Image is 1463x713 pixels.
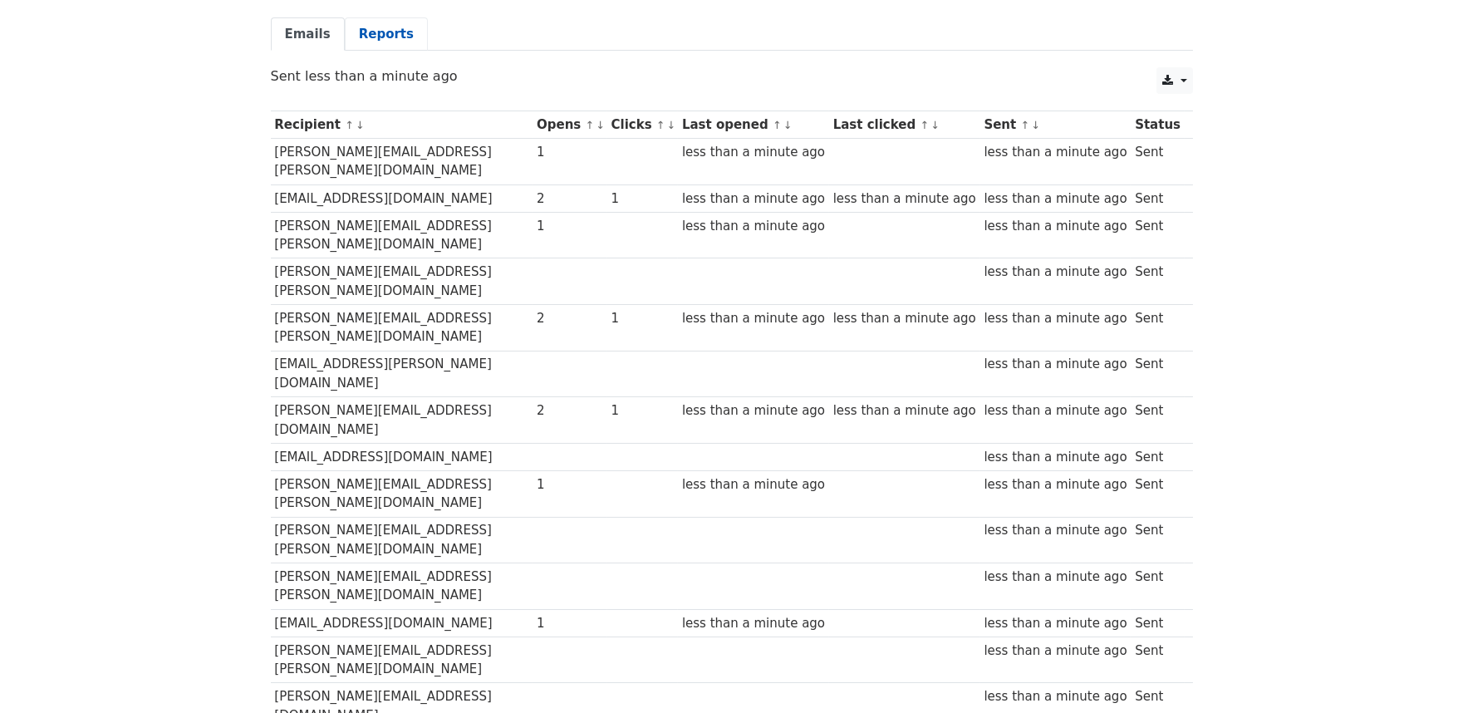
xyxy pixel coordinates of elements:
[345,17,428,52] a: Reports
[1131,397,1184,444] td: Sent
[829,111,980,139] th: Last clicked
[271,351,533,397] td: [EMAIL_ADDRESS][PERSON_NAME][DOMAIN_NAME]
[271,563,533,610] td: [PERSON_NAME][EMAIL_ADDRESS][PERSON_NAME][DOMAIN_NAME]
[783,119,793,131] a: ↓
[682,189,825,209] div: less than a minute ago
[682,401,825,420] div: less than a minute ago
[678,111,829,139] th: Last opened
[345,119,354,131] a: ↑
[984,309,1127,328] div: less than a minute ago
[1131,609,1184,637] td: Sent
[1131,563,1184,610] td: Sent
[271,470,533,517] td: [PERSON_NAME][EMAIL_ADDRESS][PERSON_NAME][DOMAIN_NAME]
[1131,305,1184,352] td: Sent
[984,521,1127,540] div: less than a minute ago
[271,609,533,637] td: [EMAIL_ADDRESS][DOMAIN_NAME]
[984,687,1127,706] div: less than a minute ago
[271,111,533,139] th: Recipient
[1031,119,1040,131] a: ↓
[682,475,825,494] div: less than a minute ago
[271,17,345,52] a: Emails
[537,143,603,162] div: 1
[607,111,678,139] th: Clicks
[1131,212,1184,258] td: Sent
[586,119,595,131] a: ↑
[271,397,533,444] td: [PERSON_NAME][EMAIL_ADDRESS][DOMAIN_NAME]
[271,443,533,470] td: [EMAIL_ADDRESS][DOMAIN_NAME]
[271,212,533,258] td: [PERSON_NAME][EMAIL_ADDRESS][PERSON_NAME][DOMAIN_NAME]
[984,448,1127,467] div: less than a minute ago
[537,401,603,420] div: 2
[1131,258,1184,305] td: Sent
[1131,517,1184,563] td: Sent
[921,119,930,131] a: ↑
[611,401,675,420] div: 1
[833,309,976,328] div: less than a minute ago
[611,189,675,209] div: 1
[1131,470,1184,517] td: Sent
[682,143,825,162] div: less than a minute ago
[596,119,605,131] a: ↓
[682,614,825,633] div: less than a minute ago
[1131,139,1184,185] td: Sent
[537,217,603,236] div: 1
[1131,637,1184,683] td: Sent
[682,217,825,236] div: less than a minute ago
[1131,351,1184,397] td: Sent
[271,517,533,563] td: [PERSON_NAME][EMAIL_ADDRESS][PERSON_NAME][DOMAIN_NAME]
[533,111,607,139] th: Opens
[682,309,825,328] div: less than a minute ago
[930,119,940,131] a: ↓
[984,401,1127,420] div: less than a minute ago
[833,401,976,420] div: less than a minute ago
[667,119,676,131] a: ↓
[271,184,533,212] td: [EMAIL_ADDRESS][DOMAIN_NAME]
[356,119,365,131] a: ↓
[271,637,533,683] td: [PERSON_NAME][EMAIL_ADDRESS][PERSON_NAME][DOMAIN_NAME]
[1131,111,1184,139] th: Status
[537,309,603,328] div: 2
[980,111,1132,139] th: Sent
[271,258,533,305] td: [PERSON_NAME][EMAIL_ADDRESS][PERSON_NAME][DOMAIN_NAME]
[1131,443,1184,470] td: Sent
[656,119,665,131] a: ↑
[537,475,603,494] div: 1
[1380,633,1463,713] iframe: Chat Widget
[271,139,533,185] td: [PERSON_NAME][EMAIL_ADDRESS][PERSON_NAME][DOMAIN_NAME]
[984,217,1127,236] div: less than a minute ago
[773,119,782,131] a: ↑
[984,189,1127,209] div: less than a minute ago
[984,568,1127,587] div: less than a minute ago
[611,309,675,328] div: 1
[984,614,1127,633] div: less than a minute ago
[984,143,1127,162] div: less than a minute ago
[984,475,1127,494] div: less than a minute ago
[1131,184,1184,212] td: Sent
[271,67,1193,85] p: Sent less than a minute ago
[984,642,1127,661] div: less than a minute ago
[833,189,976,209] div: less than a minute ago
[537,614,603,633] div: 1
[1021,119,1030,131] a: ↑
[984,355,1127,374] div: less than a minute ago
[984,263,1127,282] div: less than a minute ago
[537,189,603,209] div: 2
[271,305,533,352] td: [PERSON_NAME][EMAIL_ADDRESS][PERSON_NAME][DOMAIN_NAME]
